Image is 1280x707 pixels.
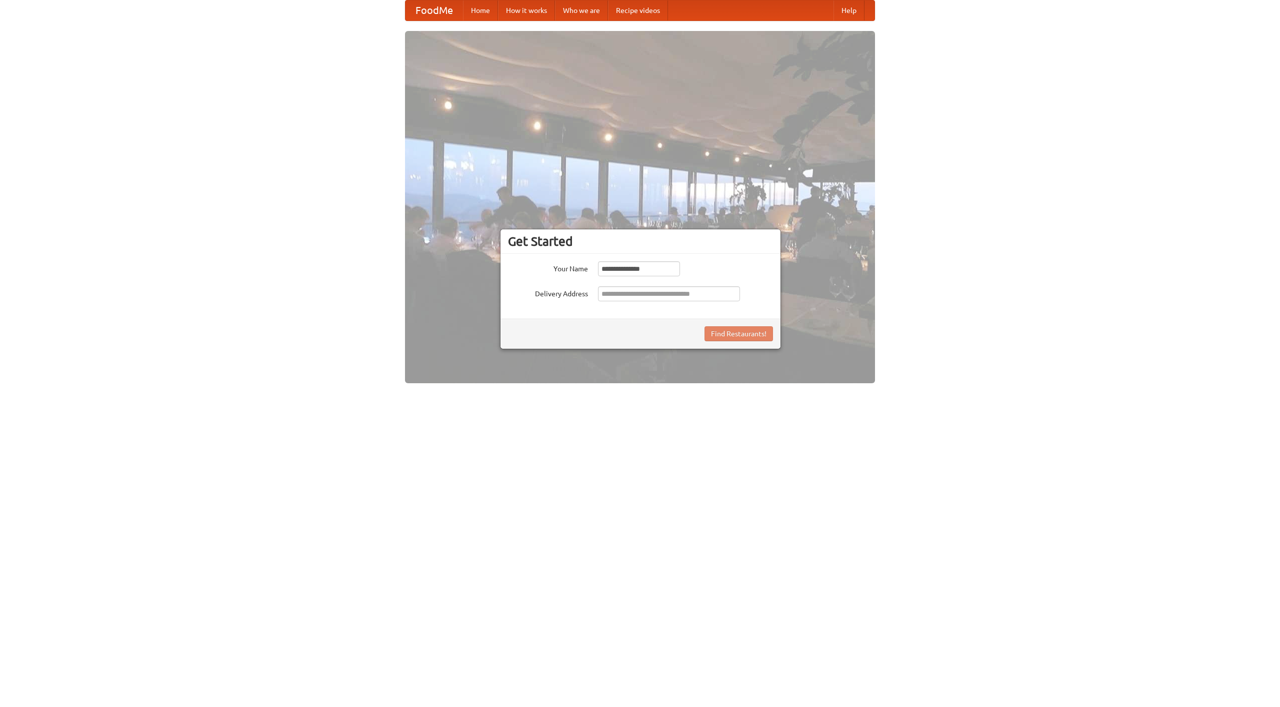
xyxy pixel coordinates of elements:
a: How it works [498,0,555,20]
button: Find Restaurants! [704,326,773,341]
a: Who we are [555,0,608,20]
a: Help [833,0,864,20]
label: Delivery Address [508,286,588,299]
a: Home [463,0,498,20]
h3: Get Started [508,234,773,249]
label: Your Name [508,261,588,274]
a: FoodMe [405,0,463,20]
a: Recipe videos [608,0,668,20]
